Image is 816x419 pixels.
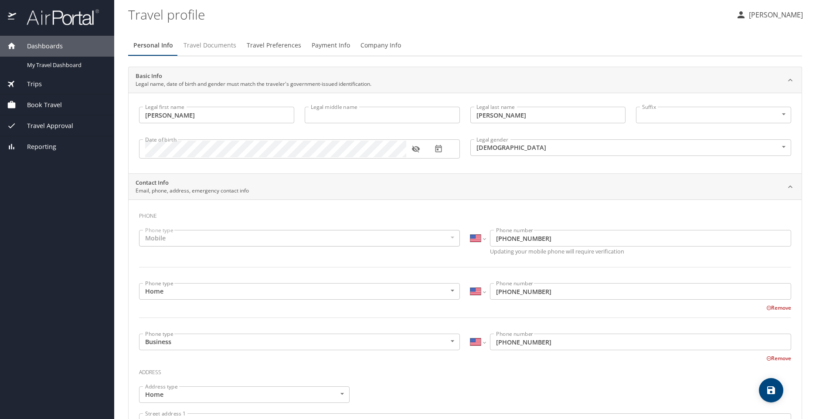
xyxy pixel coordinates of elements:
[27,61,104,69] span: My Travel Dashboard
[766,304,791,311] button: Remove
[139,363,791,378] h3: Address
[136,187,249,195] p: Email, phone, address, emergency contact info
[184,40,236,51] span: Travel Documents
[129,93,802,173] div: Basic InfoLegal name, date of birth and gender must match the traveler's government-issued identi...
[136,72,371,81] h2: Basic Info
[139,283,460,300] div: Home
[8,9,17,26] img: icon-airportal.png
[136,179,249,187] h2: Contact Info
[470,139,791,156] div: [DEMOGRAPHIC_DATA]
[746,10,803,20] p: [PERSON_NAME]
[759,378,783,402] button: save
[139,206,791,221] h3: Phone
[247,40,301,51] span: Travel Preferences
[766,355,791,362] button: Remove
[732,7,806,23] button: [PERSON_NAME]
[129,67,802,93] div: Basic InfoLegal name, date of birth and gender must match the traveler's government-issued identi...
[139,386,350,403] div: Home
[17,9,99,26] img: airportal-logo.png
[16,121,73,131] span: Travel Approval
[139,230,460,247] div: Mobile
[636,107,791,123] div: ​
[16,100,62,110] span: Book Travel
[128,1,729,28] h1: Travel profile
[139,334,460,350] div: Business
[490,249,791,254] p: Updating your mobile phone will require verification
[129,174,802,200] div: Contact InfoEmail, phone, address, emergency contact info
[16,41,63,51] span: Dashboards
[16,79,42,89] span: Trips
[133,40,173,51] span: Personal Info
[136,80,371,88] p: Legal name, date of birth and gender must match the traveler's government-issued identification.
[312,40,350,51] span: Payment Info
[16,142,56,152] span: Reporting
[360,40,401,51] span: Company Info
[128,35,802,56] div: Profile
